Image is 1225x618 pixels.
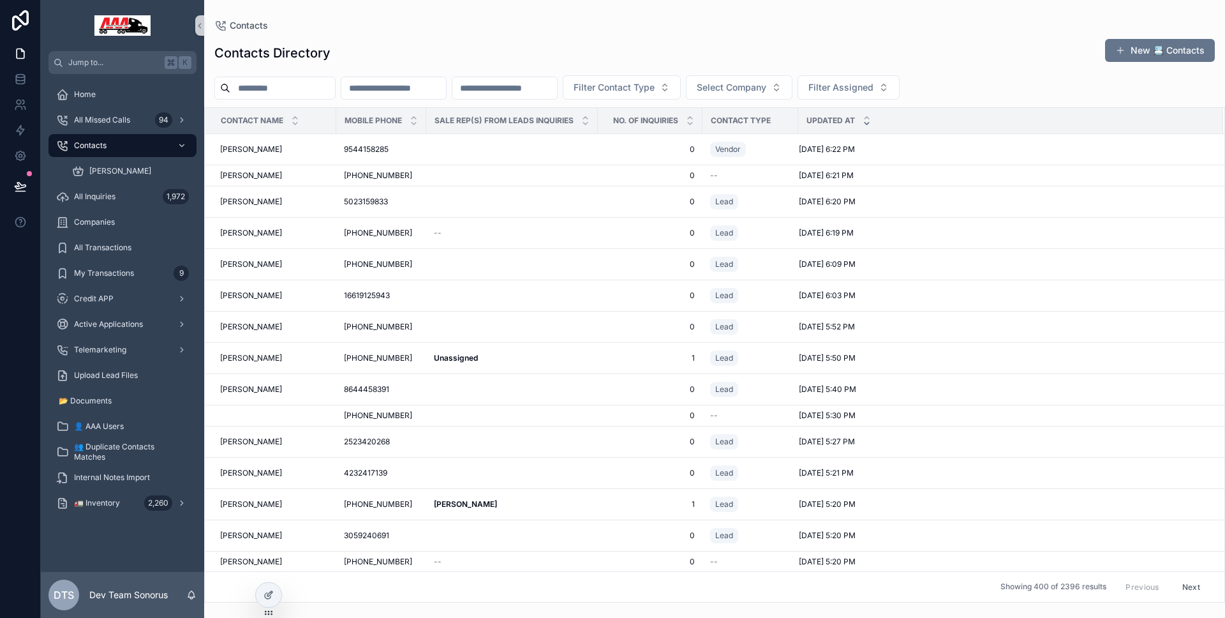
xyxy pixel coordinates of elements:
a: [PERSON_NAME] [220,228,329,238]
span: [PERSON_NAME] [220,531,282,541]
span: 1 [605,353,695,363]
a: [PERSON_NAME] [220,144,329,154]
span: -- [710,411,718,421]
span: 👥 Duplicate Contacts Matches [74,442,184,462]
a: Lead [710,285,791,306]
span: -- [710,557,718,567]
span: [PHONE_NUMBER] [344,322,412,332]
a: Lead [710,288,738,303]
span: [PHONE_NUMBER] [344,259,412,269]
a: 0 [605,384,695,395]
span: No. of Inquiries [613,116,678,126]
a: Lead [710,319,738,335]
span: 5023159833 [344,197,388,207]
span: 1 [605,499,695,509]
span: Filter Assigned [808,81,873,94]
a: Lead [710,257,738,272]
span: Companies [74,217,115,227]
span: Lead [715,290,733,301]
span: [PHONE_NUMBER] [344,557,412,567]
a: Home [48,83,197,106]
a: [DATE] 5:21 PM [799,468,1208,478]
a: 0 [605,531,695,541]
span: 16619125943 [344,290,390,301]
a: [PERSON_NAME] [220,259,329,269]
span: [PERSON_NAME] [220,437,282,447]
a: 📂 Documents [48,389,197,412]
a: [PHONE_NUMBER] [344,411,419,421]
a: 5023159833 [344,197,419,207]
span: Lead [715,437,733,447]
a: All Missed Calls94 [48,109,197,132]
a: [PERSON_NAME] [220,197,329,207]
a: [PERSON_NAME] [220,437,329,447]
span: 8644458391 [344,384,389,395]
span: Lead [715,384,733,395]
span: 0 [605,144,695,154]
span: [DATE] 6:03 PM [799,290,856,301]
span: [DATE] 6:22 PM [799,144,855,154]
a: 0 [605,437,695,447]
button: Next [1173,577,1209,597]
p: Dev Team Sonorus [89,589,168,601]
span: [DATE] 5:21 PM [799,468,854,478]
a: [PHONE_NUMBER] [344,499,419,509]
a: Lead [710,350,738,366]
a: Lead [710,382,738,397]
span: Lead [715,197,733,207]
span: Telemarketing [74,345,126,355]
span: Select Company [697,81,766,94]
span: Jump to... [68,57,160,68]
a: 16619125943 [344,290,419,301]
h1: Contacts Directory [214,44,330,62]
button: Select Button [686,75,792,100]
span: 👤 AAA Users [74,421,124,432]
span: [PERSON_NAME] [220,170,282,181]
span: Internal Notes Import [74,472,150,483]
span: 0 [605,557,695,567]
span: Showing 400 of 2396 results [1000,582,1106,592]
span: [PHONE_NUMBER] [344,411,412,421]
span: [DATE] 6:19 PM [799,228,854,238]
span: [PERSON_NAME] [220,197,282,207]
a: 0 [605,259,695,269]
a: [PERSON_NAME] [220,499,329,509]
span: [DATE] 5:27 PM [799,437,855,447]
div: 94 [155,112,172,128]
a: [PERSON_NAME] [220,384,329,395]
a: 🚛 Inventory2,260 [48,492,197,515]
a: 0 [605,170,695,181]
span: Vendor [715,144,741,154]
span: Contact Name [221,116,283,126]
span: [PERSON_NAME] [220,322,282,332]
span: [PERSON_NAME] [220,228,282,238]
span: K [180,57,190,68]
a: 9544158285 [344,144,419,154]
a: Internal Notes Import [48,466,197,489]
a: Lead [710,192,791,212]
strong: [PERSON_NAME] [434,499,497,509]
a: -- [710,411,791,421]
a: [PERSON_NAME] [220,170,329,181]
span: Filter Contact Type [574,81,655,94]
a: [DATE] 5:52 PM [799,322,1208,332]
span: -- [710,170,718,181]
a: [PHONE_NUMBER] [344,259,419,269]
span: 📂 Documents [59,396,112,406]
a: 3059240691 [344,531,419,541]
span: Mobile Phone [345,116,402,126]
span: [PERSON_NAME] [220,290,282,301]
span: [DATE] 5:20 PM [799,531,856,541]
span: [DATE] 5:20 PM [799,557,856,567]
a: 👤 AAA Users [48,415,197,438]
div: scrollable content [41,74,204,531]
span: Upload Lead Files [74,370,138,381]
span: [DATE] 5:40 PM [799,384,856,395]
a: [DATE] 6:22 PM [799,144,1208,154]
a: 0 [605,468,695,478]
a: 4232417139 [344,468,419,478]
